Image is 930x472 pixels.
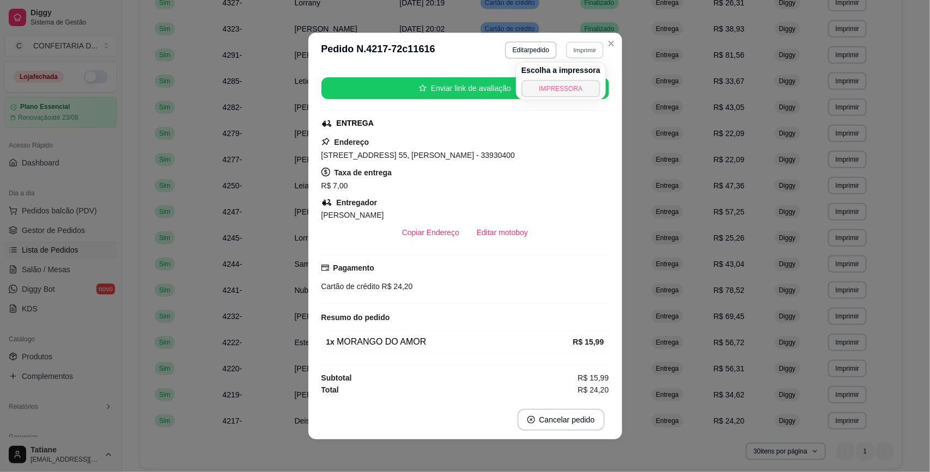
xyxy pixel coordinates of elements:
span: R$ 24,20 [578,384,609,396]
strong: Endereço [335,138,369,146]
div: ENTREGA [337,118,374,129]
span: R$ 15,99 [578,372,609,384]
strong: R$ 15,99 [573,338,604,346]
span: R$ 24,20 [380,282,413,291]
span: [STREET_ADDRESS] 55, [PERSON_NAME] - 33930400 [321,151,515,160]
span: dollar [321,168,330,176]
button: close-circleCancelar pedido [518,409,605,431]
div: MORANGO DO AMOR [326,335,573,348]
button: Editar motoboy [468,222,537,243]
button: Imprimir [566,41,604,58]
button: Copiar Endereço [393,222,468,243]
h4: Escolha a impressora [521,65,600,76]
span: R$ 7,00 [321,181,348,190]
span: star [419,84,427,92]
button: Close [603,35,620,52]
strong: Entregador [337,198,378,207]
strong: Pagamento [333,263,374,272]
button: IMPRESSORA [521,80,600,97]
span: close-circle [527,416,535,424]
span: credit-card [321,264,329,272]
strong: Total [321,385,339,394]
h3: Pedido N. 4217-72c11616 [321,41,435,59]
strong: Subtotal [321,373,352,382]
span: [PERSON_NAME] [321,211,384,219]
button: Editarpedido [505,41,557,59]
strong: 1 x [326,338,335,346]
span: pushpin [321,137,330,146]
strong: Taxa de entrega [335,168,392,177]
strong: Resumo do pedido [321,313,390,322]
span: Cartão de crédito [321,282,380,291]
button: starEnviar link de avaliação [321,77,609,99]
